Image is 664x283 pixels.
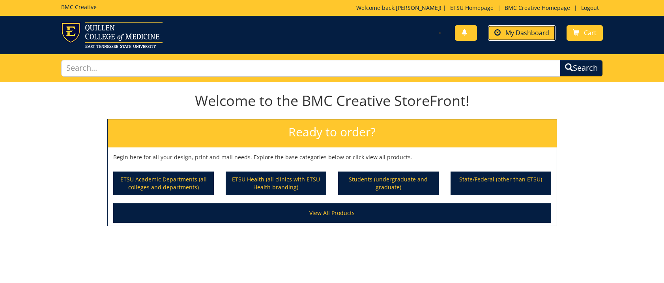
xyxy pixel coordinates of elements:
[356,4,603,12] p: Welcome back, ! | | |
[505,28,549,37] span: My Dashboard
[567,25,603,41] a: Cart
[396,4,440,11] a: [PERSON_NAME]
[114,172,213,194] a: ETSU Academic Departments (all colleges and departments)
[226,172,325,194] a: ETSU Health (all clinics with ETSU Health branding)
[108,119,557,147] h2: Ready to order?
[501,4,574,11] a: BMC Creative Homepage
[451,172,550,194] a: State/Federal (other than ETSU)
[113,203,551,223] a: View All Products
[61,22,163,48] img: ETSU logo
[107,93,557,109] h1: Welcome to the BMC Creative StoreFront!
[584,28,597,37] span: Cart
[446,4,498,11] a: ETSU Homepage
[488,25,556,41] a: My Dashboard
[113,153,551,161] p: Begin here for all your design, print and mail needs. Explore the base categories below or click ...
[61,60,560,77] input: Search...
[339,172,438,194] a: Students (undergraduate and graduate)
[61,4,97,10] h5: BMC Creative
[560,60,603,77] button: Search
[577,4,603,11] a: Logout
